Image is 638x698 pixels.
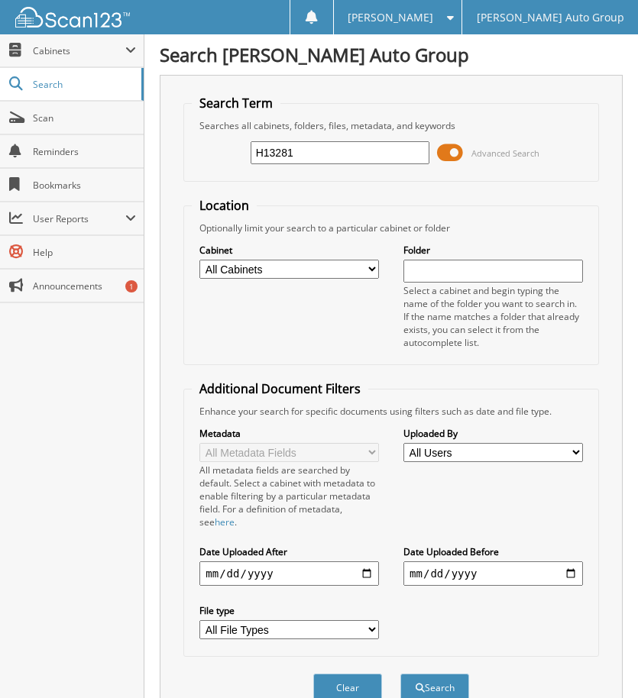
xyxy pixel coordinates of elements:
[15,7,130,27] img: scan123-logo-white.svg
[403,244,583,257] label: Folder
[192,197,257,214] legend: Location
[192,405,590,418] div: Enhance your search for specific documents using filters such as date and file type.
[199,561,379,586] input: start
[33,246,136,259] span: Help
[33,78,134,91] span: Search
[403,561,583,586] input: end
[403,427,583,440] label: Uploaded By
[348,13,433,22] span: [PERSON_NAME]
[125,280,138,292] div: 1
[199,604,379,617] label: File type
[192,95,280,111] legend: Search Term
[33,111,136,124] span: Scan
[403,545,583,558] label: Date Uploaded Before
[33,179,136,192] span: Bookmarks
[33,212,125,225] span: User Reports
[477,13,624,22] span: [PERSON_NAME] Auto Group
[33,44,125,57] span: Cabinets
[33,145,136,158] span: Reminders
[471,147,539,159] span: Advanced Search
[192,221,590,234] div: Optionally limit your search to a particular cabinet or folder
[192,119,590,132] div: Searches all cabinets, folders, files, metadata, and keywords
[199,244,379,257] label: Cabinet
[199,464,379,528] div: All metadata fields are searched by default. Select a cabinet with metadata to enable filtering b...
[199,427,379,440] label: Metadata
[160,42,623,67] h1: Search [PERSON_NAME] Auto Group
[33,280,136,292] span: Announcements
[403,284,583,349] div: Select a cabinet and begin typing the name of the folder you want to search in. If the name match...
[215,515,235,528] a: here
[199,545,379,558] label: Date Uploaded After
[192,380,368,397] legend: Additional Document Filters
[562,625,638,698] iframe: Chat Widget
